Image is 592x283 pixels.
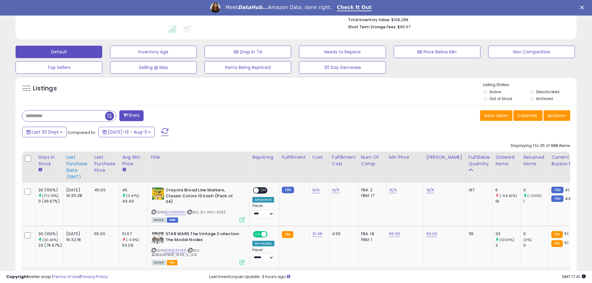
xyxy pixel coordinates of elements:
[361,187,382,193] div: FBA: 2
[167,260,177,265] span: FBA
[152,248,200,257] span: | SKU: B0BQCRFXK8_31.49_X_1215
[580,6,586,9] div: Close
[119,110,144,121] button: Filters
[152,231,245,264] div: ASIN:
[259,188,269,193] span: OFF
[108,129,147,135] span: [DATE]-13 - Aug-11
[167,217,178,223] span: FBM
[152,187,245,222] div: ASIN:
[32,129,59,135] span: Last 30 Days
[166,231,241,244] b: STAR WARS The Vintage Collection The Modal Nodes
[426,231,438,237] a: 60.00
[348,17,390,22] b: Total Inventory Value:
[527,193,542,198] small: (-100%)
[164,210,186,215] a: B00N415RWI
[299,46,386,58] button: Needs to Reprice
[489,89,501,94] label: Active
[332,231,354,237] div: 4.55
[238,4,268,10] i: DataHub...
[16,46,102,58] button: Default
[152,187,164,200] img: 51XWvE3m6CL._SL40_.jpg
[551,195,563,202] small: FBM
[495,187,521,193] div: 6
[495,199,521,204] div: 19
[523,231,548,237] div: 0
[348,16,566,23] li: $108,288
[209,274,586,280] div: Last InventoryLab Update: 3 hours ago.
[312,231,323,237] a: 31.49
[389,231,400,237] a: 55.00
[523,187,548,193] div: 0
[166,187,241,206] b: Crayola Broad Line Markers, Classic Colors 10 Each (Pack of 24)
[126,237,139,242] small: (-3.8%)
[94,231,115,237] div: 55.00
[513,110,543,121] button: Columns
[562,274,586,280] span: 2025-09-11 17:41 GMT
[152,231,164,244] img: 51LJBYcPu-L._SL40_.jpg
[38,199,63,204] div: 11 (36.67%)
[204,46,291,58] button: BB Drop in 7d
[282,231,293,238] small: FBA
[282,187,294,193] small: FBM
[38,231,63,237] div: 30 (100%)
[536,89,559,94] label: Deactivated
[523,243,548,248] div: 0
[332,154,356,167] div: Fulfillment Cost
[126,193,139,198] small: (3.47%)
[42,237,58,242] small: (30.43%)
[6,274,29,280] strong: Copyright
[16,61,102,74] button: Top Sellers
[252,204,274,218] div: Preset:
[110,61,197,74] button: Selling @ Max
[565,196,577,202] span: 43.42
[389,154,421,161] div: Min Price
[99,127,155,137] button: [DATE]-13 - Aug-11
[483,82,576,88] p: Listing States:
[536,96,553,101] label: Archived
[122,231,147,237] div: 51.07
[489,96,512,101] label: Out of Stock
[499,193,517,198] small: (-68.42%)
[122,243,147,248] div: 53.09
[152,217,166,223] span: All listings currently available for purchase on Amazon
[389,187,397,193] a: N/A
[282,154,307,161] div: Fulfillment
[122,199,147,204] div: 43.49
[511,143,570,149] div: Displaying 1 to 25 of 988 items
[204,61,291,74] button: Items Being Repriced
[312,154,327,161] div: Cost
[66,154,89,180] div: Last Purchase Date (GMT)
[252,154,277,161] div: Repricing
[469,154,490,167] div: Fulfillable Quantity
[164,248,186,253] a: B0BQCRFXK8
[94,154,117,174] div: Last Purchase Price
[348,24,397,30] b: Short Term Storage Fees:
[551,240,563,247] small: FBA
[6,274,108,280] div: seller snap | |
[110,46,197,58] button: Inventory Age
[564,231,568,237] span: 51
[252,241,274,246] div: Win BuyBox
[267,232,277,237] span: OFF
[361,154,384,167] div: Num of Comp.
[252,248,274,262] div: Preset:
[66,231,87,242] div: [DATE] 16:32:18
[480,110,512,121] button: Save View
[66,187,87,199] div: [DATE] 19:35:28
[53,274,80,280] a: Terms of Use
[544,110,570,121] button: Actions
[42,193,58,198] small: (172.73%)
[38,187,63,193] div: 30 (100%)
[564,240,568,246] span: 51
[469,231,488,237] div: 116
[517,112,537,119] span: Columns
[397,24,411,30] span: $90.67
[361,237,382,243] div: FBM: 1
[254,232,261,237] span: ON
[122,187,147,193] div: 45
[38,154,61,167] div: Days In Stock
[499,237,514,242] small: (1000%)
[252,197,274,203] div: Amazon AI
[361,193,382,199] div: FBM: 17
[426,187,434,193] a: N/A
